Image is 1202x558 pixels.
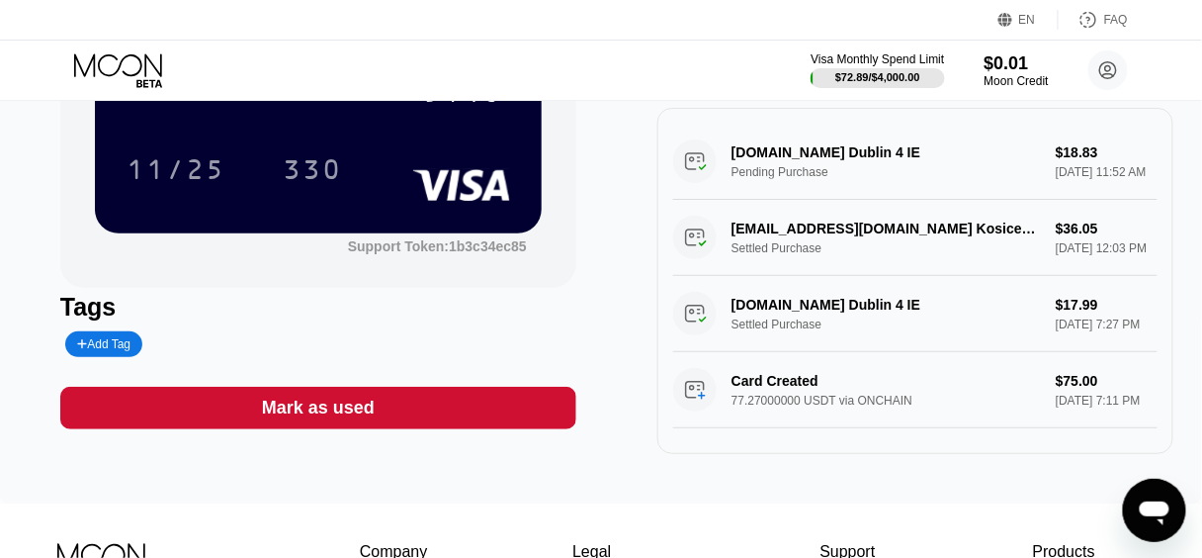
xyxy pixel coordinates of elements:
[348,238,527,254] div: Support Token: 1b3c34ec85
[811,52,944,88] div: Visa Monthly Spend Limit$72.89/$4,000.00
[985,53,1049,88] div: $0.01Moon Credit
[77,337,130,351] div: Add Tag
[262,397,375,419] div: Mark as used
[1123,479,1186,542] iframe: Az üzenetküldő ablak indítására szolgáló gomb, beszélgetés folyamatban
[65,331,142,357] div: Add Tag
[811,52,944,66] div: Visa Monthly Spend Limit
[348,238,527,254] div: Support Token:1b3c34ec85
[60,387,576,429] div: Mark as used
[985,53,1049,74] div: $0.01
[112,144,240,194] div: 11/25
[835,71,920,83] div: $72.89 / $4,000.00
[985,74,1049,88] div: Moon Credit
[268,144,357,194] div: 330
[1059,10,1128,30] div: FAQ
[127,156,225,188] div: 11/25
[998,10,1059,30] div: EN
[1104,13,1128,27] div: FAQ
[60,293,576,322] div: Tags
[1019,13,1036,27] div: EN
[283,156,342,188] div: 330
